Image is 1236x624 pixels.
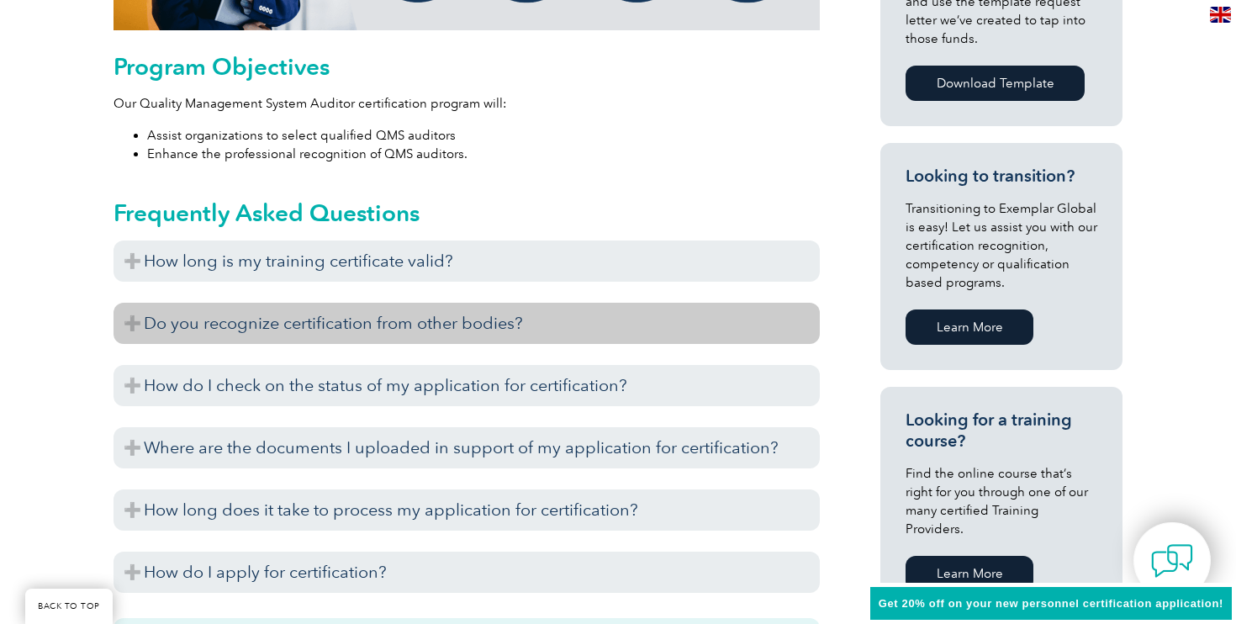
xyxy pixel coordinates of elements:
h2: Program Objectives [114,53,820,80]
h3: Looking to transition? [906,166,1097,187]
h3: How do I apply for certification? [114,552,820,593]
p: Our Quality Management System Auditor certification program will: [114,94,820,113]
h2: Frequently Asked Questions [114,199,820,226]
img: contact-chat.png [1151,540,1193,582]
h3: Do you recognize certification from other bodies? [114,303,820,344]
p: Find the online course that’s right for you through one of our many certified Training Providers. [906,464,1097,538]
li: Assist organizations to select qualified QMS auditors [147,126,820,145]
h3: How do I check on the status of my application for certification? [114,365,820,406]
h3: How long does it take to process my application for certification? [114,489,820,531]
h3: How long is my training certificate valid? [114,241,820,282]
p: Transitioning to Exemplar Global is easy! Let us assist you with our certification recognition, c... [906,199,1097,292]
h3: Looking for a training course? [906,410,1097,452]
a: Learn More [906,309,1033,345]
a: BACK TO TOP [25,589,113,624]
li: Enhance the professional recognition of QMS auditors. [147,145,820,163]
span: Get 20% off on your new personnel certification application! [879,597,1223,610]
h3: Where are the documents I uploaded in support of my application for certification? [114,427,820,468]
a: Download Template [906,66,1085,101]
a: Learn More [906,556,1033,591]
img: en [1210,7,1231,23]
